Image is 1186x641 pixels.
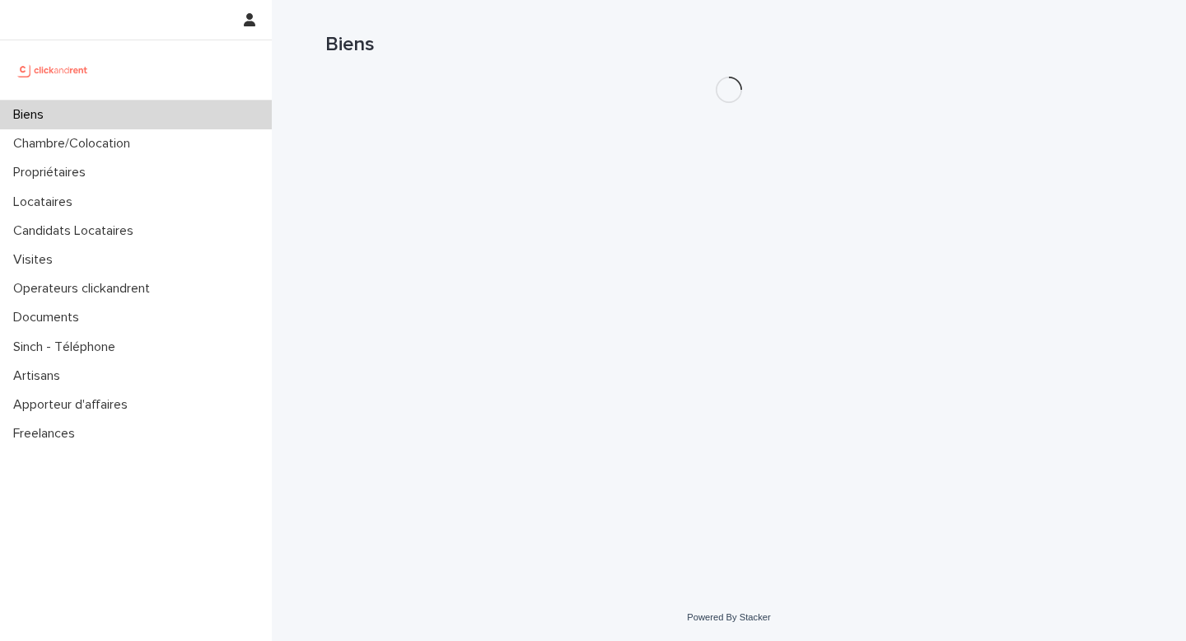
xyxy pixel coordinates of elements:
[7,194,86,210] p: Locataires
[7,252,66,268] p: Visites
[7,223,147,239] p: Candidats Locataires
[7,165,99,180] p: Propriétaires
[7,397,141,413] p: Apporteur d'affaires
[7,136,143,152] p: Chambre/Colocation
[7,368,73,384] p: Artisans
[687,612,770,622] a: Powered By Stacker
[7,107,57,123] p: Biens
[7,310,92,325] p: Documents
[325,33,1132,57] h1: Biens
[13,54,93,87] img: UCB0brd3T0yccxBKYDjQ
[7,339,128,355] p: Sinch - Téléphone
[7,281,163,297] p: Operateurs clickandrent
[7,426,88,442] p: Freelances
